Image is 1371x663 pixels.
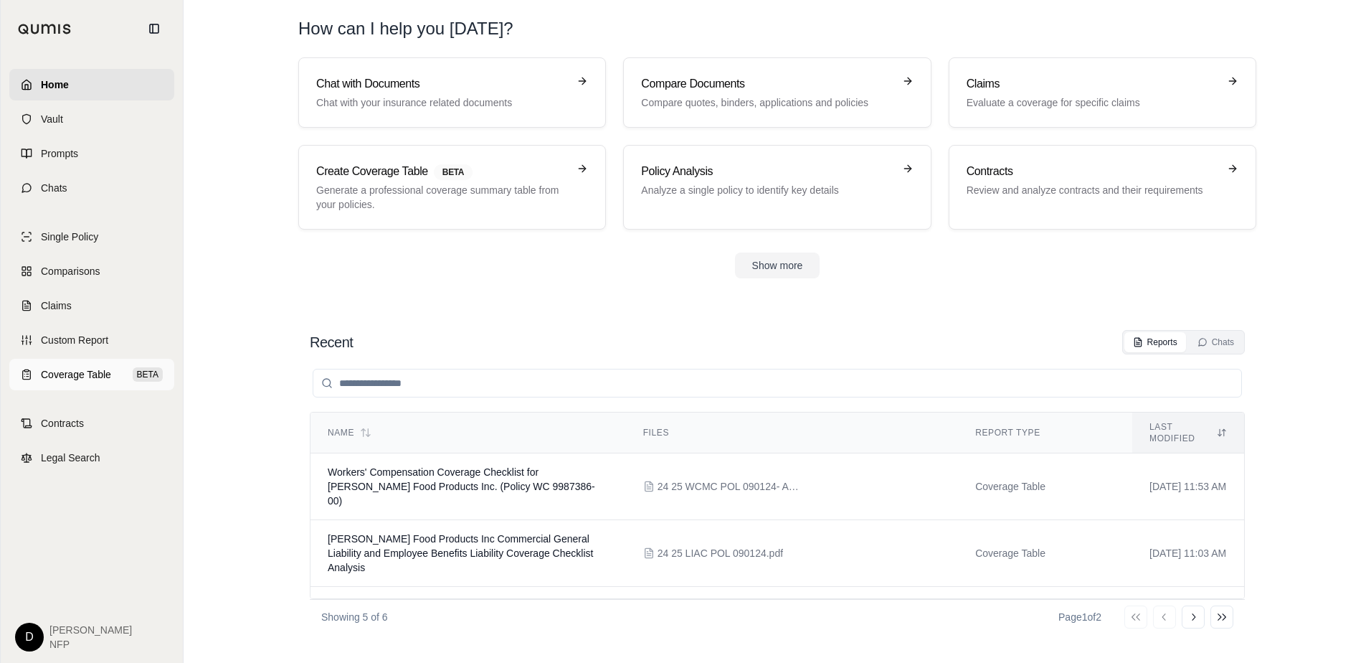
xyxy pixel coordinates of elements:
[623,57,931,128] a: Compare DocumentsCompare quotes, binders, applications and policies
[298,57,606,128] a: Chat with DocumentsChat with your insurance related documents
[626,413,958,453] th: Files
[623,145,931,230] a: Policy AnalysisAnalyze a single policy to identify key details
[967,183,1218,197] p: Review and analyze contracts and their requirements
[41,112,63,126] span: Vault
[641,183,893,197] p: Analyze a single policy to identify key details
[735,253,820,278] button: Show more
[9,103,174,135] a: Vault
[9,324,174,356] a: Custom Report
[328,466,595,507] span: Workers' Compensation Coverage Checklist for Rosina Food Products Inc. (Policy WC 9987386-00)
[658,479,801,494] span: 24 25 WCMC POL 090124- All Other States.pdf
[310,332,353,352] h2: Recent
[49,623,132,637] span: [PERSON_NAME]
[967,163,1218,180] h3: Contracts
[316,75,568,93] h3: Chat with Documents
[967,75,1218,93] h3: Claims
[9,172,174,204] a: Chats
[41,367,111,382] span: Coverage Table
[1197,337,1234,348] div: Chats
[1058,610,1101,624] div: Page 1 of 2
[143,17,166,40] button: Collapse sidebar
[1132,453,1244,520] td: [DATE] 11:53 AM
[641,95,893,110] p: Compare quotes, binders, applications and policies
[1189,332,1243,352] button: Chats
[1149,421,1227,444] div: Last modified
[9,442,174,474] a: Legal Search
[298,145,606,230] a: Create Coverage TableBETAGenerate a professional coverage summary table from your policies.
[641,163,893,180] h3: Policy Analysis
[9,69,174,100] a: Home
[15,623,44,652] div: D
[658,546,783,560] span: 24 25 LIAC POL 090124.pdf
[641,75,893,93] h3: Compare Documents
[1124,332,1186,352] button: Reports
[41,451,100,465] span: Legal Search
[328,533,593,573] span: Rosina Food Products Inc Commercial General Liability and Employee Benefits Liability Coverage Ch...
[18,24,72,34] img: Qumis Logo
[41,77,69,92] span: Home
[434,164,473,180] span: BETA
[958,413,1132,453] th: Report Type
[967,95,1218,110] p: Evaluate a coverage for specific claims
[41,416,84,431] span: Contracts
[9,290,174,321] a: Claims
[1133,337,1177,348] div: Reports
[41,230,98,244] span: Single Policy
[9,138,174,169] a: Prompts
[9,255,174,287] a: Comparisons
[41,298,72,313] span: Claims
[9,359,174,390] a: Coverage TableBETA
[949,145,1256,230] a: ContractsReview and analyze contracts and their requirements
[958,453,1132,520] td: Coverage Table
[321,610,388,624] p: Showing 5 of 6
[949,57,1256,128] a: ClaimsEvaluate a coverage for specific claims
[9,408,174,439] a: Contracts
[316,163,568,180] h3: Create Coverage Table
[49,637,132,652] span: NFP
[1132,520,1244,587] td: [DATE] 11:03 AM
[9,221,174,253] a: Single Policy
[41,181,67,195] span: Chats
[41,333,108,347] span: Custom Report
[958,520,1132,587] td: Coverage Table
[133,367,163,382] span: BETA
[316,95,568,110] p: Chat with your insurance related documents
[41,264,100,278] span: Comparisons
[298,17,1256,40] h1: How can I help you [DATE]?
[41,146,78,161] span: Prompts
[316,183,568,212] p: Generate a professional coverage summary table from your policies.
[328,427,609,438] div: Name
